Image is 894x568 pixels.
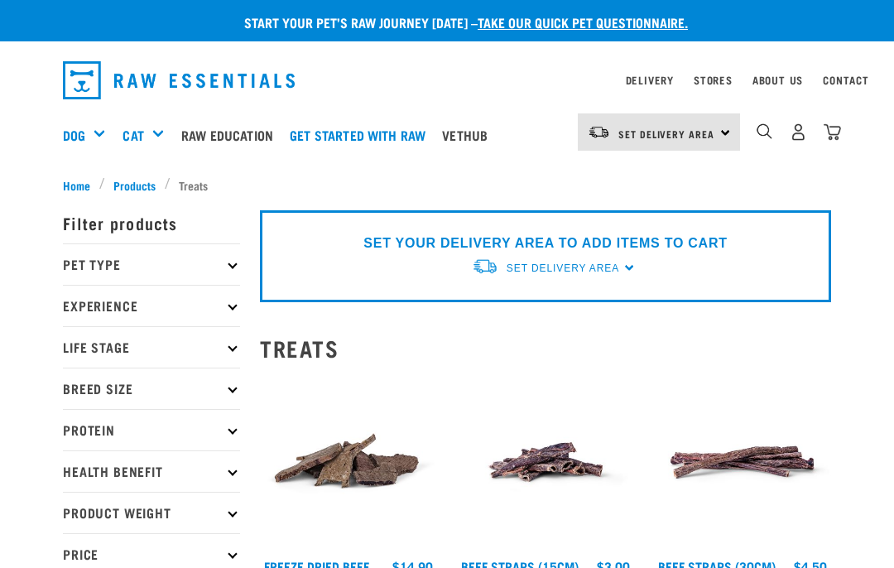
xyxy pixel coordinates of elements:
span: Set Delivery Area [618,131,714,137]
p: Experience [63,285,240,326]
a: Cat [123,125,143,145]
img: home-icon-1@2x.png [757,123,772,139]
img: home-icon@2x.png [824,123,841,141]
a: Home [63,176,99,194]
a: take our quick pet questionnaire. [478,18,688,26]
span: Products [113,176,156,194]
span: Home [63,176,90,194]
a: About Us [752,77,803,83]
img: Raw Essentials Beef Straps 6 Pack [654,373,831,551]
p: Health Benefit [63,450,240,492]
a: Delivery [626,77,674,83]
a: Vethub [438,102,500,168]
a: Raw Education [177,102,286,168]
p: SET YOUR DELIVERY AREA TO ADD ITEMS TO CART [363,233,727,253]
p: Product Weight [63,492,240,533]
img: van-moving.png [588,125,610,140]
nav: breadcrumbs [63,176,831,194]
img: Raw Essentials Beef Straps 15cm 6 Pack [457,373,634,551]
p: Life Stage [63,326,240,368]
p: Breed Size [63,368,240,409]
a: Products [105,176,165,194]
a: Dog [63,125,85,145]
p: Pet Type [63,243,240,285]
img: Raw Essentials Logo [63,61,295,99]
img: Stack Of Freeze Dried Beef Liver For Pets [260,373,437,551]
nav: dropdown navigation [50,55,844,106]
a: Stores [694,77,733,83]
a: Contact [823,77,869,83]
p: Protein [63,409,240,450]
a: Get started with Raw [286,102,438,168]
img: user.png [790,123,807,141]
h2: Treats [260,335,831,361]
span: Set Delivery Area [507,262,619,274]
img: van-moving.png [472,258,498,275]
p: Filter products [63,202,240,243]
